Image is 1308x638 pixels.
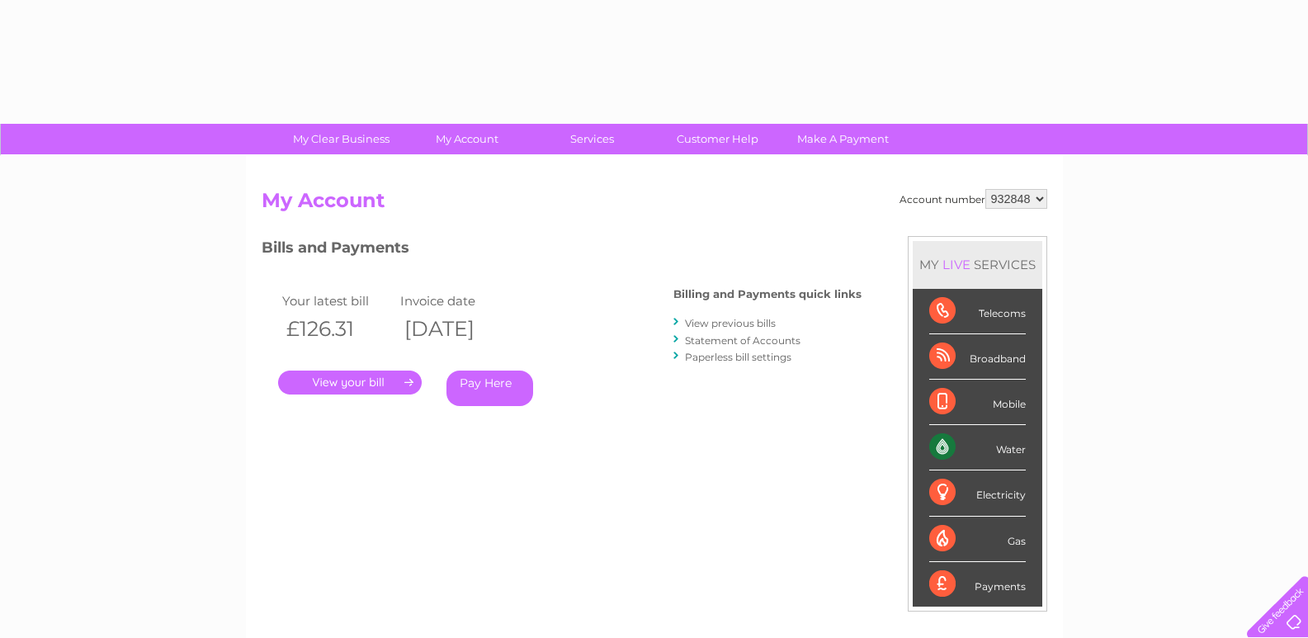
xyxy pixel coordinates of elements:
a: Make A Payment [775,124,911,154]
td: Invoice date [396,290,515,312]
div: Payments [929,562,1026,607]
div: Electricity [929,470,1026,516]
div: Telecoms [929,289,1026,334]
a: Pay Here [446,371,533,406]
a: . [278,371,422,395]
div: LIVE [939,257,974,272]
a: Statement of Accounts [685,334,800,347]
h3: Bills and Payments [262,236,862,265]
div: Mobile [929,380,1026,425]
a: Paperless bill settings [685,351,791,363]
div: Gas [929,517,1026,562]
a: My Clear Business [273,124,409,154]
th: [DATE] [396,312,515,346]
a: View previous bills [685,317,776,329]
h2: My Account [262,189,1047,220]
h4: Billing and Payments quick links [673,288,862,300]
a: My Account [399,124,535,154]
div: Account number [900,189,1047,209]
a: Customer Help [649,124,786,154]
th: £126.31 [278,312,397,346]
div: Water [929,425,1026,470]
a: Services [524,124,660,154]
div: Broadband [929,334,1026,380]
td: Your latest bill [278,290,397,312]
div: MY SERVICES [913,241,1042,288]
